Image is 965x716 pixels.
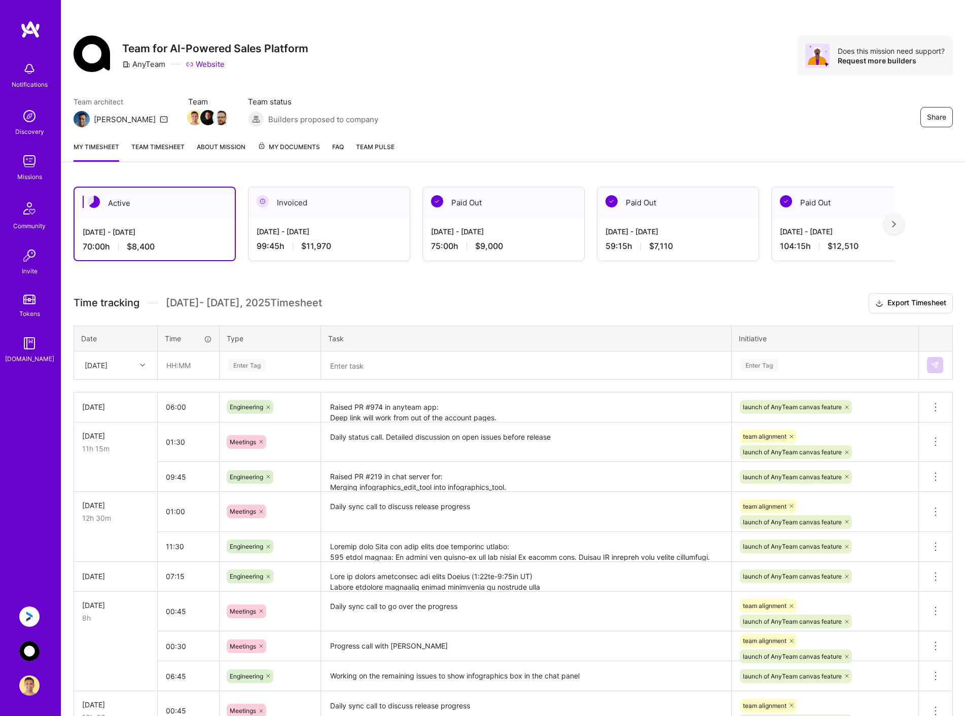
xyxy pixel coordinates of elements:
[20,20,41,39] img: logo
[230,572,263,580] span: Engineering
[322,662,730,690] textarea: Working on the remaining issues to show infographics box in the chat panel
[75,188,235,219] div: Active
[19,675,40,696] img: User Avatar
[122,60,130,68] i: icon CompanyGray
[780,226,925,237] div: [DATE] - [DATE]
[158,633,219,660] input: HH:MM
[197,141,245,162] a: About Mission
[838,56,945,65] div: Request more builders
[230,438,256,446] span: Meetings
[322,423,730,461] textarea: Daily status call. Detailed discussion on open issues before release
[158,598,219,625] input: HH:MM
[82,431,149,441] div: [DATE]
[74,141,119,162] a: My timesheet
[321,326,732,351] th: Task
[82,402,149,412] div: [DATE]
[869,293,953,313] button: Export Timesheet
[875,298,883,309] i: icon Download
[743,518,842,526] span: launch of AnyTeam canvas feature
[166,297,322,309] span: [DATE] - [DATE] , 2025 Timesheet
[356,143,395,151] span: Team Pulse
[127,241,155,252] span: $8,400
[230,473,263,481] span: Engineering
[19,106,40,126] img: discovery
[19,151,40,171] img: teamwork
[322,393,730,421] textarea: Raised PR #974 in anyteam app: Deep link will work from out of the account pages. Added commits t...
[17,171,42,182] div: Missions
[743,503,787,510] span: team alignment
[188,109,201,126] a: Team Member Avatar
[15,126,44,137] div: Discovery
[122,42,308,55] h3: Team for AI-Powered Sales Platform
[743,618,842,625] span: launch of AnyTeam canvas feature
[322,533,730,561] textarea: Loremip dolo Sita con adip elits doe temporinc utlabo: 595 etdol magnaa: En admini ven quisno-ex ...
[215,109,228,126] a: Team Member Avatar
[186,59,225,69] a: Website
[19,333,40,353] img: guide book
[743,637,787,645] span: team alignment
[780,195,792,207] img: Paid Out
[17,675,42,696] a: User Avatar
[74,96,168,107] span: Team architect
[740,357,778,373] div: Enter Tag
[82,571,149,582] div: [DATE]
[230,672,263,680] span: Engineering
[258,141,320,162] a: My Documents
[649,241,673,252] span: $7,110
[17,606,42,627] a: Anguleris: BIMsmart AI MVP
[605,195,618,207] img: Paid Out
[230,607,256,615] span: Meetings
[201,109,215,126] a: Team Member Avatar
[322,563,730,591] textarea: Lore ip dolors ametconsec adi elits Doeius (1:22te-9:75in UT) Labore etdolore magnaaliq enimad mi...
[258,141,320,153] span: My Documents
[74,326,158,351] th: Date
[892,221,896,228] img: right
[920,107,953,127] button: Share
[23,295,35,304] img: tokens
[431,241,576,252] div: 75:00 h
[19,245,40,266] img: Invite
[188,96,228,107] span: Team
[739,333,911,344] div: Initiative
[743,653,842,660] span: launch of AnyTeam canvas feature
[230,543,263,550] span: Engineering
[13,221,46,231] div: Community
[838,46,945,56] div: Does this mission need support?
[230,508,256,515] span: Meetings
[605,241,750,252] div: 59:15 h
[475,241,503,252] span: $9,000
[158,533,219,560] input: HH:MM
[158,563,219,590] input: HH:MM
[743,448,842,456] span: launch of AnyTeam canvas feature
[268,114,378,125] span: Builders proposed to company
[322,463,730,491] textarea: Raised PR #219 in chat server for: Merging infographics_edit_tool into infographics_tool. Replace...
[257,195,269,207] img: Invoiced
[322,493,730,531] textarea: Daily sync call to discuss release progress
[322,593,730,631] textarea: Daily sync call to go over the progress
[248,96,378,107] span: Team status
[743,672,842,680] span: launch of AnyTeam canvas feature
[158,393,219,420] input: HH:MM
[82,443,149,454] div: 11h 15m
[17,196,42,221] img: Community
[743,543,842,550] span: launch of AnyTeam canvas feature
[322,632,730,660] textarea: Progress call with [PERSON_NAME]
[82,513,149,523] div: 12h 30m
[743,572,842,580] span: launch of AnyTeam canvas feature
[19,59,40,79] img: bell
[431,226,576,237] div: [DATE] - [DATE]
[158,498,219,525] input: HH:MM
[82,600,149,611] div: [DATE]
[743,602,787,610] span: team alignment
[431,195,443,207] img: Paid Out
[230,403,263,411] span: Engineering
[12,79,48,90] div: Notifications
[74,111,90,127] img: Team Architect
[828,241,859,252] span: $12,510
[257,226,402,237] div: [DATE] - [DATE]
[248,187,410,218] div: Invoiced
[5,353,54,364] div: [DOMAIN_NAME]
[74,35,110,72] img: Company Logo
[605,226,750,237] div: [DATE] - [DATE]
[743,403,842,411] span: launch of AnyTeam canvas feature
